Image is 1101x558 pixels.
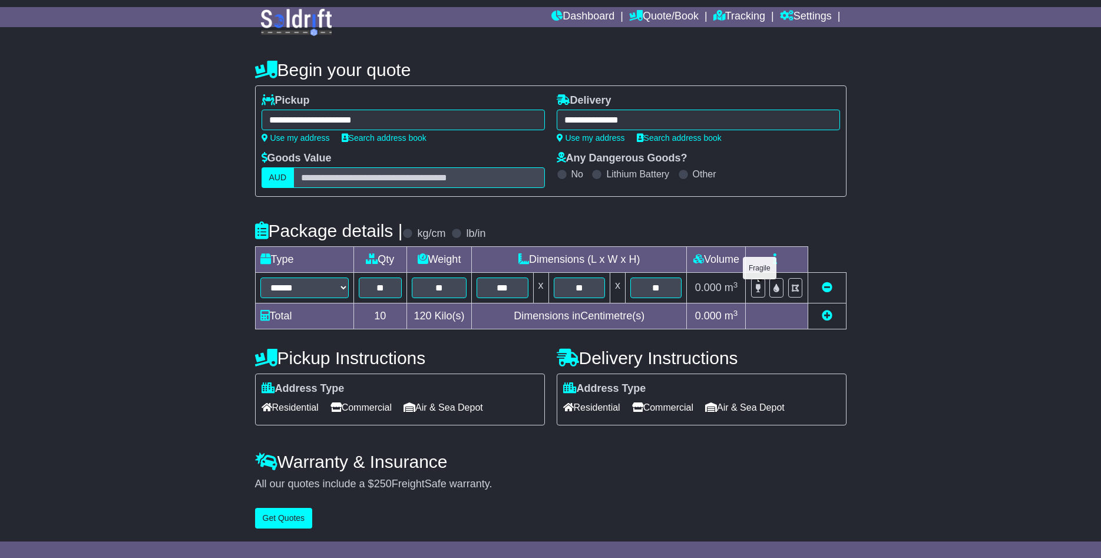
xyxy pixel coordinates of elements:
[563,382,646,395] label: Address Type
[330,398,392,417] span: Commercial
[557,94,611,107] label: Delivery
[743,257,776,279] div: Fragile
[255,303,353,329] td: Total
[255,60,847,80] h4: Begin your quote
[563,398,620,417] span: Residential
[629,7,699,27] a: Quote/Book
[695,282,722,293] span: 0.000
[353,247,407,273] td: Qty
[262,133,330,143] a: Use my address
[693,169,716,180] label: Other
[632,398,693,417] span: Commercial
[255,348,545,368] h4: Pickup Instructions
[687,247,746,273] td: Volume
[417,227,445,240] label: kg/cm
[780,7,832,27] a: Settings
[705,398,785,417] span: Air & Sea Depot
[262,398,319,417] span: Residential
[472,247,687,273] td: Dimensions (L x W x H)
[610,273,625,303] td: x
[606,169,669,180] label: Lithium Battery
[557,152,687,165] label: Any Dangerous Goods?
[255,508,313,529] button: Get Quotes
[262,382,345,395] label: Address Type
[557,348,847,368] h4: Delivery Instructions
[262,94,310,107] label: Pickup
[342,133,426,143] a: Search address book
[695,310,722,322] span: 0.000
[571,169,583,180] label: No
[255,247,353,273] td: Type
[725,310,738,322] span: m
[255,221,403,240] h4: Package details |
[822,310,832,322] a: Add new item
[404,398,483,417] span: Air & Sea Depot
[472,303,687,329] td: Dimensions in Centimetre(s)
[374,478,392,490] span: 250
[557,133,625,143] a: Use my address
[407,247,472,273] td: Weight
[262,152,332,165] label: Goods Value
[466,227,485,240] label: lb/in
[255,478,847,491] div: All our quotes include a $ FreightSafe warranty.
[262,167,295,188] label: AUD
[533,273,548,303] td: x
[255,452,847,471] h4: Warranty & Insurance
[713,7,765,27] a: Tracking
[733,309,738,318] sup: 3
[551,7,614,27] a: Dashboard
[822,282,832,293] a: Remove this item
[725,282,738,293] span: m
[407,303,472,329] td: Kilo(s)
[353,303,407,329] td: 10
[637,133,722,143] a: Search address book
[414,310,432,322] span: 120
[733,280,738,289] sup: 3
